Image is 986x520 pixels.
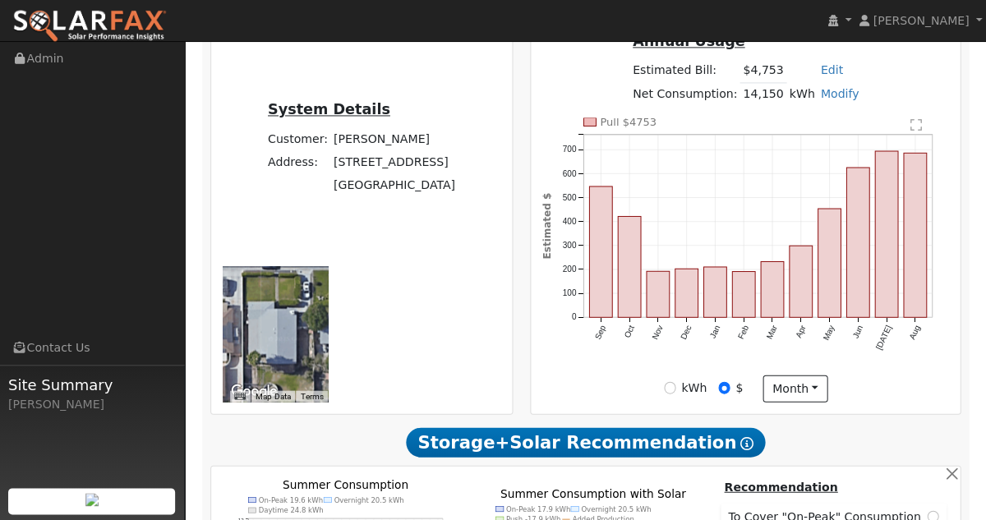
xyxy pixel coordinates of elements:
td: Address: [265,150,330,173]
text: On-Peak 19.6 kWh [258,495,322,504]
td: Net Consumption: [629,82,739,106]
td: kWh [786,82,818,106]
rect: onclick="" [846,168,869,317]
text: Apr [794,323,808,338]
text:  [910,118,921,131]
text: Oct [622,324,636,339]
td: [PERSON_NAME] [330,127,458,150]
img: SolarFax [12,9,167,44]
button: Map Data [256,390,290,402]
text: Overnight 20.5 kWh [581,504,651,513]
button: month [763,375,827,403]
td: [GEOGRAPHIC_DATA] [330,173,458,196]
input: $ [718,381,730,393]
text: Jun [850,324,864,339]
text: 0 [572,312,577,321]
text: 400 [563,216,577,225]
span: [PERSON_NAME] [873,14,969,27]
u: Recommendation [724,480,837,493]
text: 600 [563,168,577,177]
span: Site Summary [8,374,176,396]
rect: onclick="" [875,151,898,317]
button: Keyboard shortcuts [234,390,246,402]
label: kWh [681,379,707,396]
text: Pull $4753 [600,116,657,128]
a: Open this area in Google Maps (opens a new window) [227,380,281,402]
td: [STREET_ADDRESS] [330,150,458,173]
a: Terms (opens in new tab) [300,391,323,400]
td: 14,150 [739,82,786,106]
label: $ [735,379,743,396]
text: Sep [593,323,608,340]
div: [PERSON_NAME] [8,396,176,413]
img: Google [227,380,281,402]
a: Edit [820,63,842,76]
text: [DATE] [873,324,892,351]
text: 300 [563,241,577,250]
text: Summer Consumption [283,477,408,490]
text: Summer Consumption with Solar [500,486,686,499]
text: Feb [736,323,750,340]
text: May [821,324,836,342]
rect: onclick="" [761,261,784,317]
rect: onclick="" [818,209,841,317]
text: Mar [764,323,779,340]
input: kWh [664,381,675,393]
text: Jan [707,324,721,339]
rect: onclick="" [703,267,726,317]
text: Aug [907,324,921,341]
text: On-Peak 17.9 kWh [506,504,570,513]
td: Estimated Bill: [629,59,739,83]
text: Dec [679,324,693,341]
rect: onclick="" [904,153,927,317]
text: Daytime 24.8 kWh [258,506,323,514]
rect: onclick="" [732,271,755,317]
td: Customer: [265,127,330,150]
img: retrieve [85,493,99,506]
i: Show Help [740,436,753,449]
td: $4,753 [739,59,786,83]
rect: onclick="" [618,216,641,317]
text: 200 [563,265,577,274]
u: System Details [268,101,390,117]
rect: onclick="" [675,269,698,317]
text: 500 [563,192,577,201]
rect: onclick="" [647,271,670,317]
span: Storage+Solar Recommendation [406,427,764,457]
text: Estimated $ [541,192,553,259]
rect: onclick="" [790,246,813,317]
text: Overnight 20.5 kWh [334,495,403,504]
text: 100 [563,288,577,297]
text: Nov [650,324,664,341]
rect: onclick="" [589,186,612,317]
text: 700 [563,145,577,154]
a: Modify [820,87,859,100]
